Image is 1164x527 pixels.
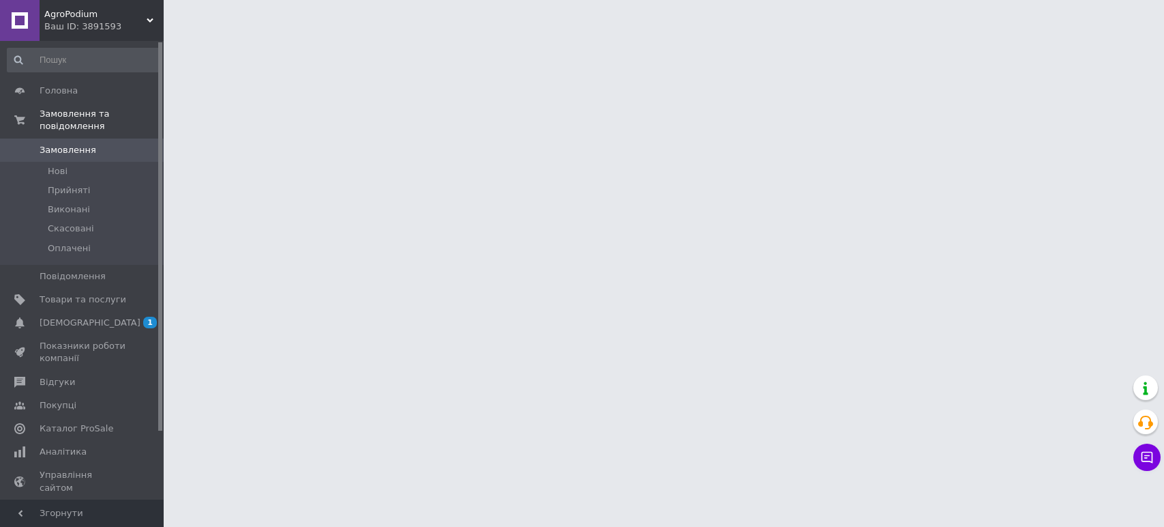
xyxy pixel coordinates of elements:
[143,317,157,328] span: 1
[40,376,75,388] span: Відгуки
[40,423,113,435] span: Каталог ProSale
[40,144,96,156] span: Замовлення
[7,48,160,72] input: Пошук
[48,203,90,216] span: Виконані
[48,242,91,255] span: Оплачені
[40,108,164,132] span: Замовлення та повідомлення
[48,165,68,177] span: Нові
[40,270,106,283] span: Повідомлення
[40,446,87,458] span: Аналітика
[40,85,78,97] span: Головна
[44,8,147,20] span: AgroPodium
[40,317,140,329] span: [DEMOGRAPHIC_DATA]
[40,469,126,494] span: Управління сайтом
[44,20,164,33] div: Ваш ID: 3891593
[40,399,76,412] span: Покупці
[48,184,90,197] span: Прийняті
[40,294,126,306] span: Товари та послуги
[40,340,126,365] span: Показники роботи компанії
[48,223,94,235] span: Скасовані
[1133,444,1161,471] button: Чат з покупцем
